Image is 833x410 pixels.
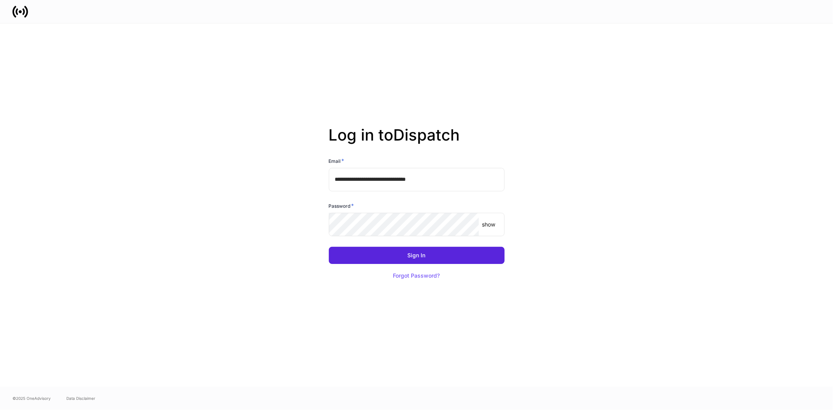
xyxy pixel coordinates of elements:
[329,126,505,157] h2: Log in to Dispatch
[66,395,95,401] a: Data Disclaimer
[482,221,495,228] p: show
[408,253,426,258] div: Sign In
[329,202,354,210] h6: Password
[329,247,505,264] button: Sign In
[329,157,344,165] h6: Email
[384,267,450,284] button: Forgot Password?
[393,273,440,278] div: Forgot Password?
[12,395,51,401] span: © 2025 OneAdvisory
